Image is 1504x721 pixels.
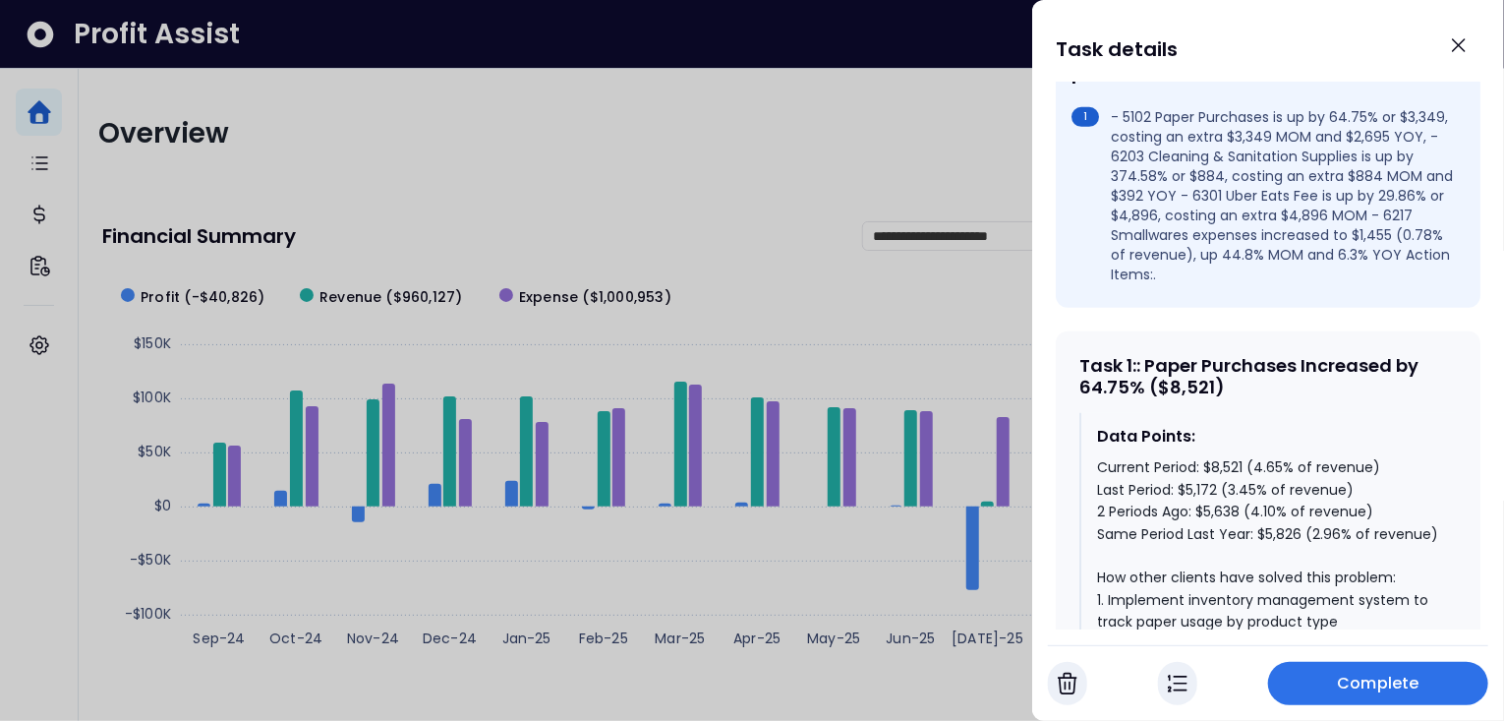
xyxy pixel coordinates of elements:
div: Data Points: [1097,425,1441,449]
img: In Progress [1168,672,1187,695]
div: What can be improved for future periods: [1071,36,1457,84]
button: Close [1437,24,1480,67]
h1: Task details [1056,31,1178,67]
li: - 5102 Paper Purchases is up by 64.75% or $3,349, costing an extra $3,349 MOM and $2,695 YOY, - 6... [1071,107,1457,284]
button: Complete [1268,662,1488,705]
div: Task 1 : : Paper Purchases Increased by 64.75% ($8,521) [1079,355,1457,397]
img: Cancel Task [1058,672,1077,695]
span: Complete [1338,672,1419,695]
